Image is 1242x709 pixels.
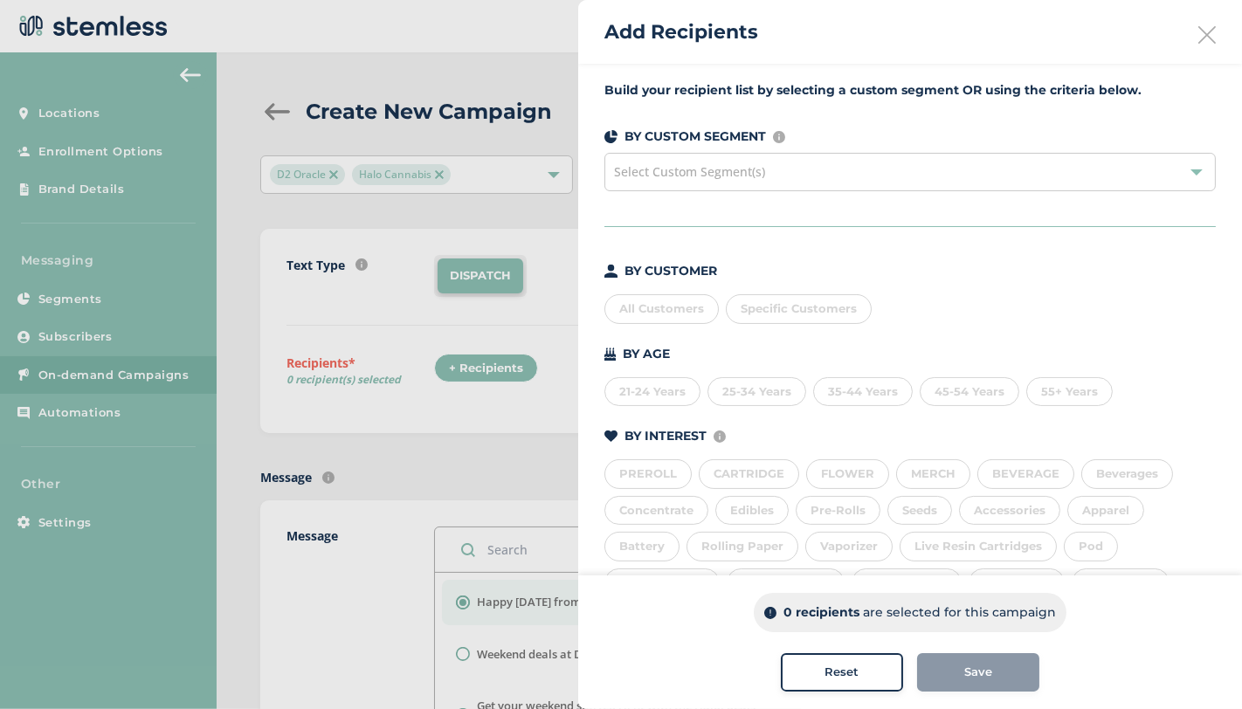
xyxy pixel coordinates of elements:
h2: Add Recipients [604,17,758,46]
div: 25-34 Years [707,377,806,407]
div: 55+ Years [1026,377,1113,407]
div: Concentrate [604,496,708,526]
iframe: Chat Widget [1155,625,1242,709]
div: Vaporizer [805,532,893,561]
img: icon-info-236977d2.svg [714,430,726,443]
img: icon-segments-dark-074adb27.svg [604,130,618,143]
img: icon-info-dark-48f6c5f3.svg [764,607,776,619]
div: Pod [1064,532,1118,561]
div: Rolling Paper [687,532,798,561]
div: FLOWER [806,459,889,489]
div: Apparel [1067,496,1144,526]
div: 35-44 Years [813,377,913,407]
div: 21-24 Years [604,377,700,407]
div: Live Resin Cartridges [900,532,1057,561]
p: BY CUSTOM SEGMENT [624,127,766,146]
label: Build your recipient list by selecting a custom segment OR using the criteria below. [604,81,1216,100]
img: icon-cake-93b2a7b5.svg [604,348,616,361]
div: Tincture - CBD [727,568,845,598]
div: Topical - CBD [852,568,962,598]
span: Specific Customers [741,301,857,315]
div: Accessories [959,496,1060,526]
div: BEVERAGE [977,459,1074,489]
button: Reset [781,653,903,692]
div: Battery [604,532,680,561]
div: Seeds [887,496,952,526]
div: Gummy - CBD [604,568,720,598]
div: Disposable [969,568,1065,598]
img: icon-person-dark-ced50e5f.svg [604,265,618,278]
div: Beverages [1081,459,1173,489]
div: CARTRIDGE [699,459,799,489]
span: Select Custom Segment(s) [614,163,765,180]
div: All Customers [604,294,719,324]
p: BY CUSTOMER [624,262,717,280]
p: 0 recipients [783,603,859,622]
p: BY AGE [623,345,670,363]
div: MERCH [896,459,970,489]
div: Pre-Rolls [796,496,880,526]
p: are selected for this campaign [863,603,1056,622]
div: PREROLL [604,459,692,489]
img: icon-heart-dark-29e6356f.svg [604,430,618,443]
span: Reset [825,664,859,681]
div: iLAVA Gold [1072,568,1170,598]
img: icon-info-236977d2.svg [773,131,785,143]
div: Edibles [715,496,789,526]
p: BY INTEREST [624,427,707,445]
div: 45-54 Years [920,377,1019,407]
